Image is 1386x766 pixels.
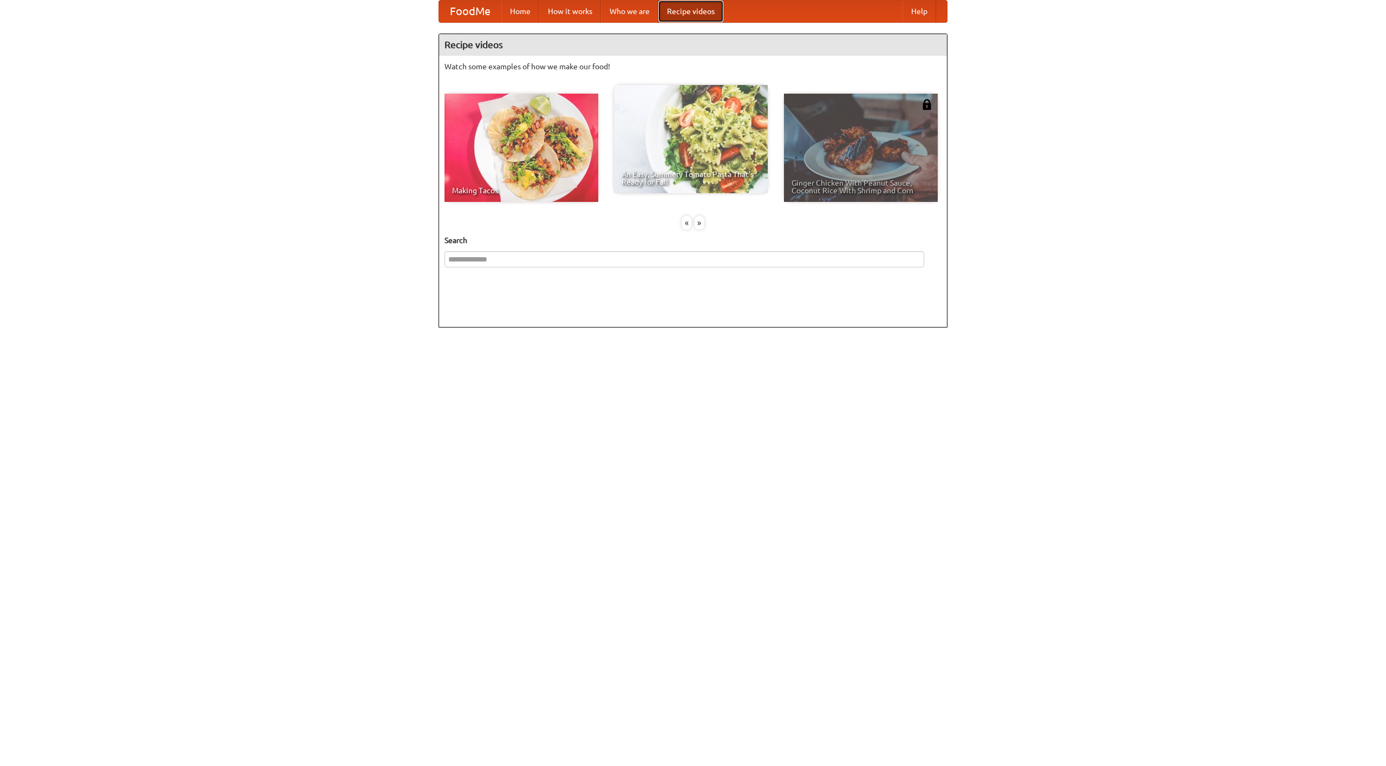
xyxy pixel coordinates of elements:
p: Watch some examples of how we make our food! [444,61,942,72]
span: An Easy, Summery Tomato Pasta That's Ready for Fall [622,171,760,186]
div: » [695,216,704,230]
a: Who we are [601,1,658,22]
span: Making Tacos [452,187,591,194]
img: 483408.png [921,99,932,110]
a: Help [903,1,936,22]
a: Making Tacos [444,94,598,202]
a: Home [501,1,539,22]
h5: Search [444,235,942,246]
h4: Recipe videos [439,34,947,56]
a: Recipe videos [658,1,723,22]
a: FoodMe [439,1,501,22]
a: An Easy, Summery Tomato Pasta That's Ready for Fall [614,85,768,193]
div: « [682,216,691,230]
a: How it works [539,1,601,22]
